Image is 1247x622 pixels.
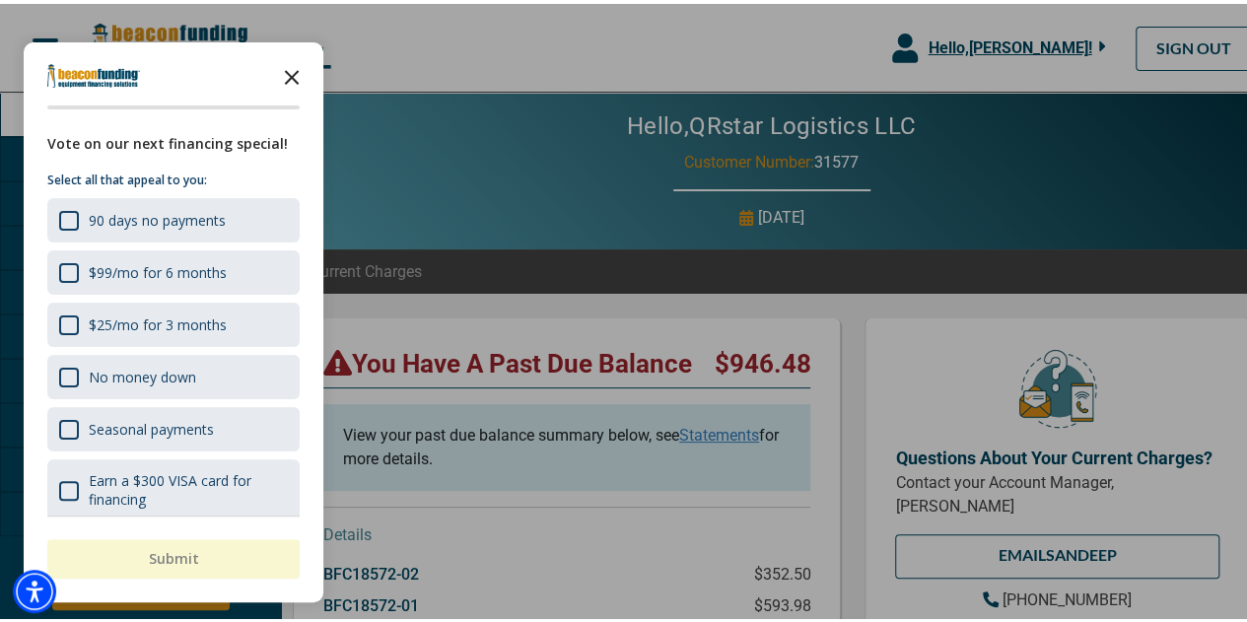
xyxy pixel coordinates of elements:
div: Accessibility Menu [13,566,56,609]
button: Submit [47,535,300,575]
button: Close the survey [272,52,312,92]
div: $25/mo for 3 months [89,311,227,330]
div: Seasonal payments [47,403,300,448]
div: Survey [24,38,323,598]
div: $99/mo for 6 months [89,259,227,278]
p: Select all that appeal to you: [47,167,300,186]
img: Company logo [47,60,140,84]
div: 90 days no payments [89,207,226,226]
div: Vote on our next financing special! [47,129,300,151]
div: $25/mo for 3 months [47,299,300,343]
div: Earn a $300 VISA card for financing [47,455,300,517]
div: Earn a $300 VISA card for financing [89,467,288,505]
div: Seasonal payments [89,416,214,435]
div: 90 days no payments [47,194,300,239]
div: No money down [89,364,196,382]
div: No money down [47,351,300,395]
div: $99/mo for 6 months [47,246,300,291]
